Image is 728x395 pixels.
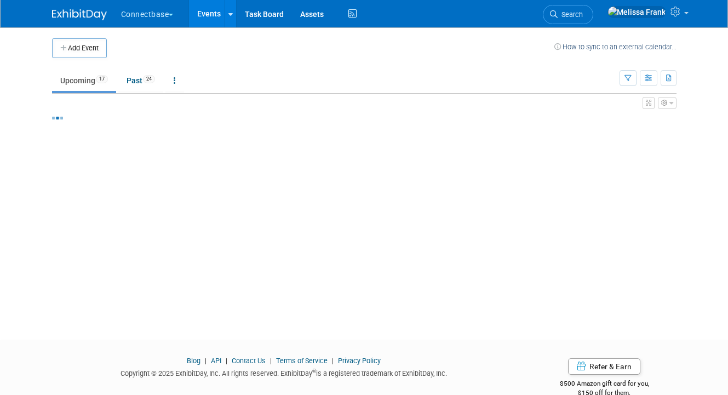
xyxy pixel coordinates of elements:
span: | [267,357,274,365]
span: 17 [96,75,108,83]
a: Refer & Earn [568,358,640,375]
a: Search [543,5,593,24]
a: Terms of Service [276,357,328,365]
span: | [329,357,336,365]
span: | [223,357,230,365]
span: 24 [143,75,155,83]
a: How to sync to an external calendar... [554,43,677,51]
img: ExhibitDay [52,9,107,20]
a: Blog [187,357,200,365]
img: loading... [52,117,63,119]
a: Privacy Policy [338,357,381,365]
sup: ® [312,368,316,374]
a: API [211,357,221,365]
img: Melissa Frank [607,6,666,18]
a: Contact Us [232,357,266,365]
div: Copyright © 2025 ExhibitDay, Inc. All rights reserved. ExhibitDay is a registered trademark of Ex... [52,366,517,379]
a: Upcoming17 [52,70,116,91]
a: Past24 [118,70,163,91]
button: Add Event [52,38,107,58]
span: Search [558,10,583,19]
span: | [202,357,209,365]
